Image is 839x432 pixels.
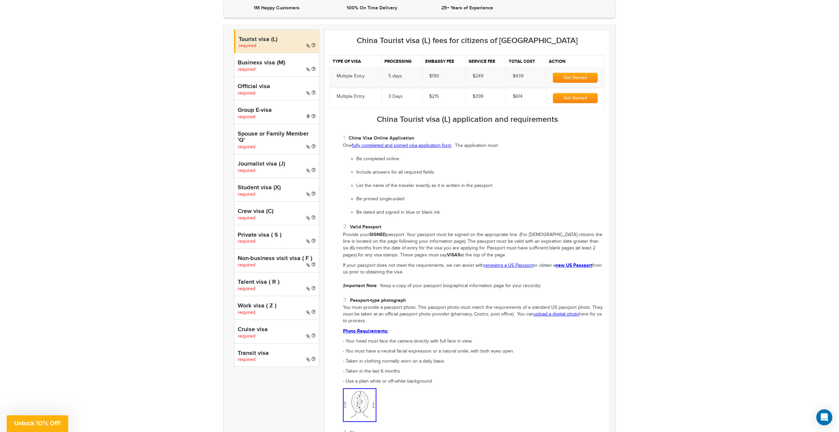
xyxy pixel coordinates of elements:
[330,36,605,45] h3: China Tourist visa (L) fees for citizens of [GEOGRAPHIC_DATA]
[553,95,598,101] a: Get Started
[356,209,605,216] li: Be dated and signed in blue or black ink
[350,224,381,230] strong: Valid Passport
[238,144,255,150] span: required
[238,90,255,96] span: required
[343,338,605,345] p: - Your head must face the camera directly with full face in view.
[388,73,402,79] span: 5 days
[254,5,299,11] strong: 1M Happy Customers
[238,60,316,66] h4: Business visa (M)
[343,231,605,259] p: Provide your passport. Your passport must be signed on the appropriate line. (For [DEMOGRAPHIC_DA...
[816,409,832,425] div: Open Intercom Messenger
[238,350,316,357] h4: Transit visa
[356,183,605,189] li: List the name of the traveler exactly as it is written in the passport
[238,83,316,90] h4: Official visa
[238,303,316,309] h4: Work visa ( Z )
[423,55,466,67] th: Embassy fee
[343,358,605,365] p: - Taken in clothing normally worn on a daily basis
[238,286,255,291] span: required
[556,262,592,268] a: new US Passport
[239,43,256,48] span: required
[238,168,255,173] span: required
[349,135,414,141] strong: China Visa Online Application
[352,143,451,148] a: fully completed and signed visa application form
[388,94,403,99] span: 3 Days
[238,67,255,72] span: required
[553,75,598,80] a: Get Started
[238,357,255,362] span: required
[429,73,439,79] span: $190
[382,55,423,67] th: Processing
[238,334,255,339] span: required
[441,5,493,11] strong: 25+ Years of Experience
[356,196,605,203] li: Be printed single-sided
[350,297,406,303] strong: Passport-type photograph
[343,304,605,325] p: You must provide a passport photo. This passport photo must match the requirements of a standard ...
[513,94,522,99] span: $614
[238,327,316,333] h4: Cruise visa
[238,262,255,268] span: required
[238,232,316,239] h4: Private visa ( S )
[14,420,61,427] span: Unlock 10% Off!
[513,73,523,79] span: $439
[343,378,605,385] p: - Use a plain white or off-white background
[238,192,255,197] span: required
[238,310,255,315] span: required
[347,5,397,11] strong: 100% On Time Delivery
[343,143,605,149] p: One . The application must:
[484,263,533,268] a: renewing a US Passport
[337,73,365,79] span: Multiple Entry
[429,94,439,99] span: $215
[330,115,605,124] h3: China Tourist visa (L) application and requirements
[356,156,605,163] li: Be completed online
[473,73,483,79] span: $249
[343,368,605,375] p: - Taken in the last 6 months
[238,185,316,191] h4: Student visa (X)
[344,283,377,288] strong: Important Note
[238,161,316,168] h4: Journalist visa (J)
[553,93,598,103] button: Get Started
[533,311,579,317] a: upload a digitial photo
[238,208,316,215] h4: Crew visa (C)
[238,279,316,286] h4: Talent visa ( R )
[238,131,316,144] h4: Spouse or Family Member 'Q'
[516,5,608,13] iframe: Customer reviews powered by Trustpilot
[239,36,316,43] h4: Tourist visa (L)
[238,255,316,262] h4: Non-business visit visa ( F )
[238,215,255,221] span: required
[473,94,483,99] span: $399
[369,232,386,237] strong: SIGNED
[466,55,506,67] th: Service fee
[238,114,255,120] span: required
[330,55,382,67] th: Type of visa
[343,262,605,289] p: If your passport does not meet the requirements, we can assist with or obtain a from us prior to ...
[356,169,605,176] li: Include answers for all required fields
[546,55,604,67] th: Action
[343,328,388,334] strong: Photo Requirements:
[7,415,68,432] div: Unlock 10% Off!
[447,252,460,258] strong: VISAS
[553,73,598,83] button: Get Started
[238,239,255,244] span: required
[343,348,605,355] p: - You must have a neutral facial expression or a natural smile, with both eyes open.
[238,107,316,114] h4: Group E-visa
[343,329,388,334] a: Photo Requirements:
[337,94,365,99] span: Multiple Entry
[506,55,546,67] th: Total cost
